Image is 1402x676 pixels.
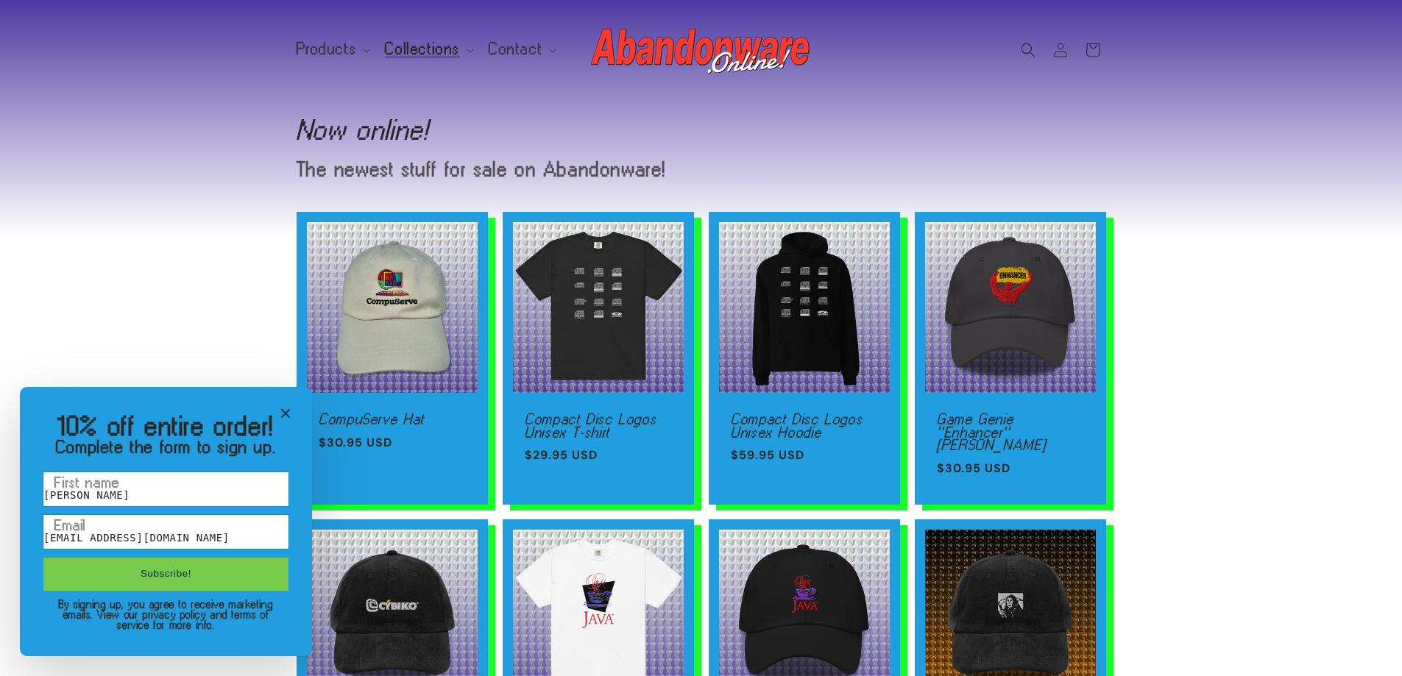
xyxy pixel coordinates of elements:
a: CompuServe Hat [319,413,466,426]
span: Collections [385,43,460,56]
a: Compact Disc Logos Unisex Hoodie [731,413,878,438]
p: The newest stuff for sale on Abandonware! [297,160,836,179]
img: Abandonware [591,21,812,79]
a: Game Genie "Enhancer" [PERSON_NAME] [937,413,1084,452]
summary: Collections [376,34,480,65]
span: Products [297,43,357,56]
span: Contact [489,43,542,56]
summary: Products [288,34,377,65]
summary: Search [1012,34,1044,66]
h1: Now online! [297,118,1106,141]
a: Abandonware [585,15,817,85]
a: Compact Disc Logos Unisex T-shirt [525,413,672,438]
summary: Contact [480,34,562,65]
